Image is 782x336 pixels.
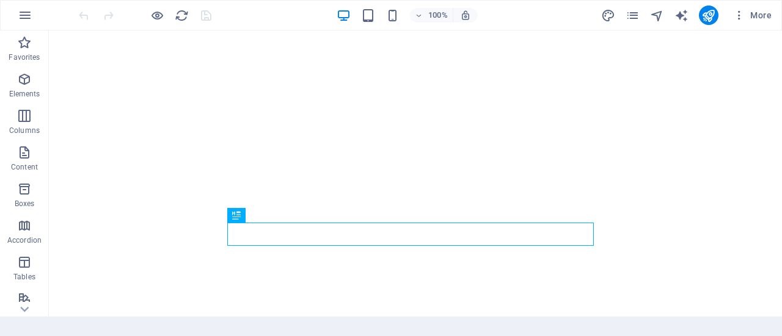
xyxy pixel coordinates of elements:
p: Accordion [7,235,42,245]
i: AI Writer [674,9,689,23]
p: Boxes [15,199,35,209]
h6: 100% [428,8,448,23]
button: Click here to leave preview mode and continue editing [150,8,164,23]
p: Favorites [9,52,40,62]
button: 100% [410,8,453,23]
p: Columns [9,126,40,135]
button: pages [626,8,640,23]
button: text_generator [674,8,689,23]
p: Elements [9,89,40,99]
button: reload [174,8,189,23]
i: On resize automatically adjust zoom level to fit chosen device. [460,10,471,21]
button: design [601,8,616,23]
p: Tables [13,272,35,282]
i: Design (Ctrl+Alt+Y) [601,9,615,23]
i: Reload page [175,9,189,23]
i: Navigator [650,9,664,23]
span: More [733,9,772,21]
p: Content [11,162,38,172]
button: publish [699,5,718,25]
i: Pages (Ctrl+Alt+S) [626,9,640,23]
button: navigator [650,8,665,23]
i: Publish [701,9,715,23]
button: More [728,5,777,25]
